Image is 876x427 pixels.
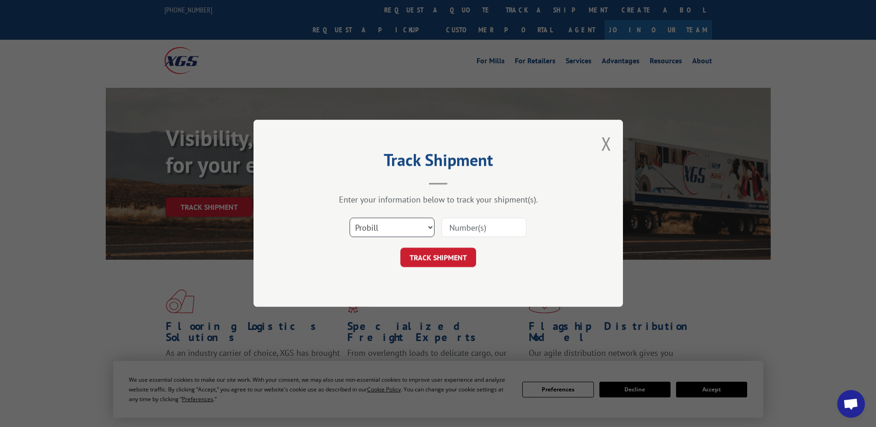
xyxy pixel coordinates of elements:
div: Enter your information below to track your shipment(s). [300,195,577,205]
div: Open chat [837,390,865,418]
input: Number(s) [441,218,526,238]
h2: Track Shipment [300,153,577,171]
button: Close modal [601,131,611,156]
button: TRACK SHIPMENT [400,248,476,268]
